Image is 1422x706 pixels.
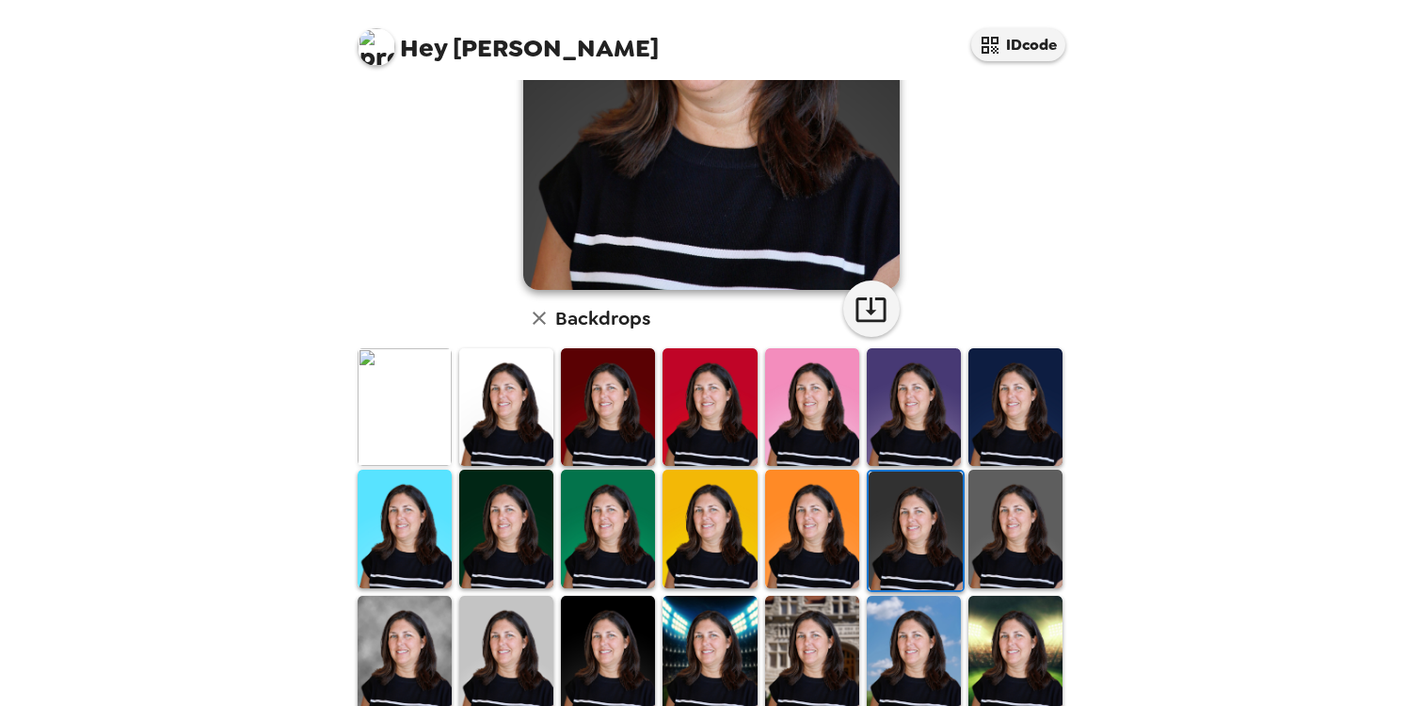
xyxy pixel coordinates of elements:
[358,28,395,66] img: profile pic
[555,303,650,333] h6: Backdrops
[358,19,659,61] span: [PERSON_NAME]
[400,31,447,65] span: Hey
[358,348,452,466] img: Original
[971,28,1065,61] button: IDcode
